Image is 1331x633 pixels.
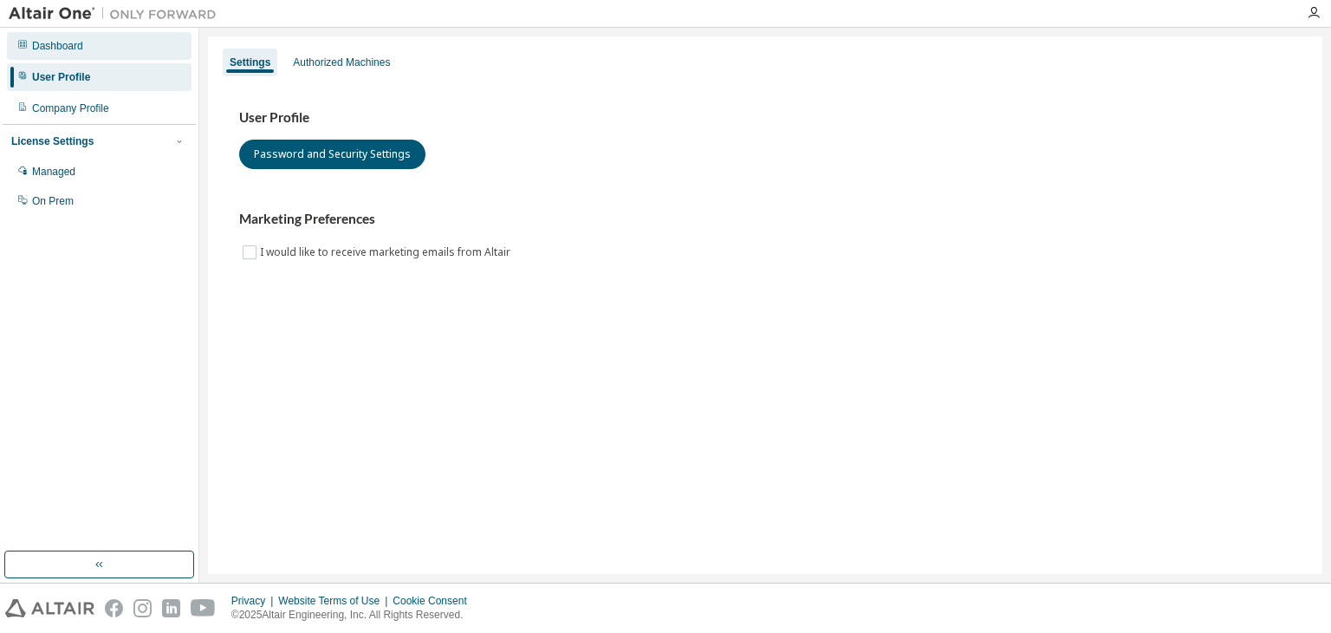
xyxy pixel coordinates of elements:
[133,599,152,617] img: instagram.svg
[32,70,90,84] div: User Profile
[231,594,278,608] div: Privacy
[32,194,74,208] div: On Prem
[5,599,94,617] img: altair_logo.svg
[239,140,425,169] button: Password and Security Settings
[239,109,1291,127] h3: User Profile
[239,211,1291,228] h3: Marketing Preferences
[393,594,477,608] div: Cookie Consent
[162,599,180,617] img: linkedin.svg
[230,55,270,69] div: Settings
[32,39,83,53] div: Dashboard
[11,134,94,148] div: License Settings
[260,242,514,263] label: I would like to receive marketing emails from Altair
[278,594,393,608] div: Website Terms of Use
[32,101,109,115] div: Company Profile
[191,599,216,617] img: youtube.svg
[9,5,225,23] img: Altair One
[293,55,390,69] div: Authorized Machines
[105,599,123,617] img: facebook.svg
[231,608,477,623] p: © 2025 Altair Engineering, Inc. All Rights Reserved.
[32,165,75,179] div: Managed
